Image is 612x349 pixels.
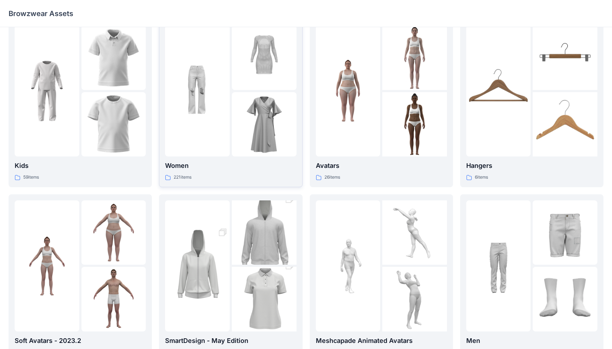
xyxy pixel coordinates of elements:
[23,174,39,181] p: 59 items
[316,234,380,298] img: folder 1
[165,59,230,123] img: folder 1
[174,174,191,181] p: 221 items
[466,336,597,346] p: Men
[232,92,297,157] img: folder 3
[15,336,146,346] p: Soft Avatars - 2023.2
[382,25,447,90] img: folder 2
[533,92,597,157] img: folder 3
[533,25,597,90] img: folder 2
[466,161,597,171] p: Hangers
[15,59,79,123] img: folder 1
[15,234,79,298] img: folder 1
[316,59,380,123] img: folder 1
[81,92,146,157] img: folder 3
[81,25,146,90] img: folder 2
[165,218,230,314] img: folder 1
[316,336,447,346] p: Meshcapade Animated Avatars
[232,184,297,281] img: folder 2
[15,161,146,171] p: Kids
[460,19,603,187] a: folder 1folder 2folder 3Hangers6items
[9,19,152,187] a: folder 1folder 2folder 3Kids59items
[232,25,297,90] img: folder 2
[533,267,597,331] img: folder 3
[310,19,453,187] a: folder 1folder 2folder 3Avatars26items
[533,200,597,265] img: folder 2
[466,234,531,298] img: folder 1
[382,267,447,331] img: folder 3
[324,174,340,181] p: 26 items
[9,9,73,19] p: Browzwear Assets
[466,59,531,123] img: folder 1
[165,161,296,171] p: Women
[81,200,146,265] img: folder 2
[475,174,488,181] p: 6 items
[382,92,447,157] img: folder 3
[316,161,447,171] p: Avatars
[159,19,302,187] a: folder 1folder 2folder 3Women221items
[382,200,447,265] img: folder 2
[81,267,146,331] img: folder 3
[165,336,296,346] p: SmartDesign - May Edition
[232,251,297,348] img: folder 3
